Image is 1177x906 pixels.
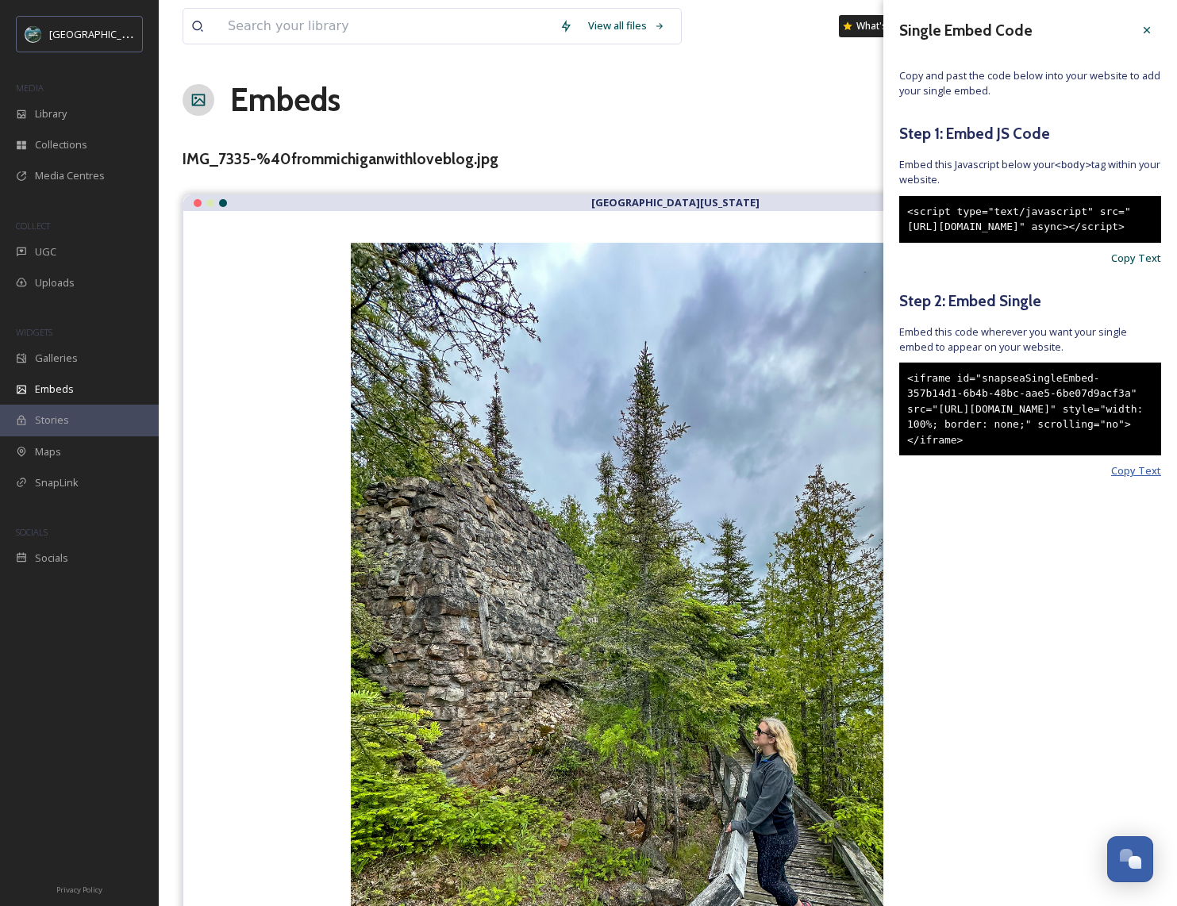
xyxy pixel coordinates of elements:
[35,106,67,121] span: Library
[1107,836,1153,882] button: Open Chat
[899,290,1161,313] h5: Step 2: Embed Single
[35,244,56,259] span: UGC
[35,551,68,566] span: Socials
[899,122,1161,145] h5: Step 1: Embed JS Code
[899,324,1161,355] span: Embed this code wherever you want your single embed to appear on your website.
[16,82,44,94] span: MEDIA
[591,195,760,209] strong: [GEOGRAPHIC_DATA][US_STATE]
[899,157,1161,187] span: Embed this Javascript below your tag within your website.
[899,363,1161,456] div: <iframe id="snapseaSingleEmbed-357b14d1-6b4b-48bc-aae5-6be07d9acf3a" src="[URL][DOMAIN_NAME]" sty...
[35,275,75,290] span: Uploads
[16,220,50,232] span: COLLECT
[183,148,498,171] h3: IMG_7335-%40frommichiganwithloveblog.jpg
[35,475,79,490] span: SnapLink
[16,526,48,538] span: SOCIALS
[580,10,673,41] a: View all files
[56,879,102,898] a: Privacy Policy
[839,15,918,37] a: What's New
[230,76,340,124] a: Embeds
[35,413,69,428] span: Stories
[1111,463,1161,478] span: Copy Text
[899,68,1161,98] span: Copy and past the code below into your website to add your single embed.
[35,137,87,152] span: Collections
[220,9,552,44] input: Search your library
[35,444,61,459] span: Maps
[35,382,74,397] span: Embeds
[56,885,102,895] span: Privacy Policy
[899,19,1033,42] h3: Single Embed Code
[1055,159,1091,171] span: <body>
[899,196,1161,243] div: <script type="text/javascript" src="[URL][DOMAIN_NAME]" async></script>
[35,168,105,183] span: Media Centres
[35,351,78,366] span: Galleries
[25,26,41,42] img: uplogo-summer%20bg.jpg
[49,26,204,41] span: [GEOGRAPHIC_DATA][US_STATE]
[1111,251,1161,266] span: Copy Text
[16,326,52,338] span: WIDGETS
